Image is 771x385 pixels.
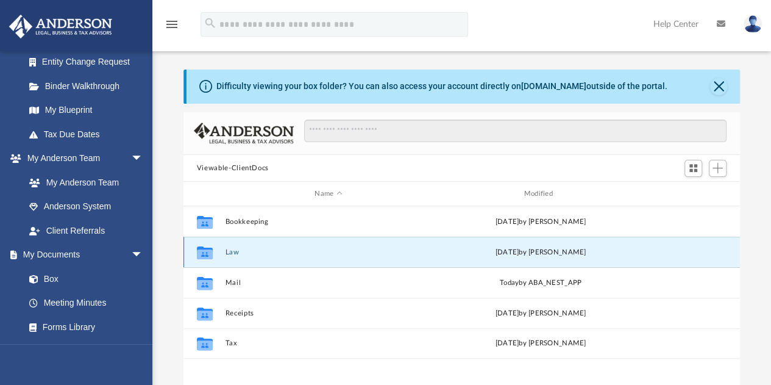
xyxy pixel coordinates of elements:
i: menu [165,17,179,32]
a: Forms Library [17,315,149,339]
a: Anderson System [17,195,155,219]
button: Bookkeeping [225,218,432,226]
button: Switch to Grid View [684,160,703,177]
div: [DATE] by [PERSON_NAME] [437,338,644,349]
a: Meeting Minutes [17,291,155,315]
i: search [204,16,217,30]
button: Receipts [225,309,432,317]
span: today [500,279,519,286]
a: Client Referrals [17,218,155,243]
span: arrow_drop_down [131,146,155,171]
a: My Anderson Team [17,170,149,195]
button: Tax [225,340,432,348]
a: Box [17,267,149,291]
a: Binder Walkthrough [17,74,162,98]
div: Difficulty viewing your box folder? You can also access your account directly on outside of the p... [216,80,667,93]
a: Tax Due Dates [17,122,162,146]
div: Name [224,189,432,200]
button: Viewable-ClientDocs [197,163,269,174]
a: My Documentsarrow_drop_down [9,243,155,267]
input: Search files and folders [304,120,727,143]
a: Notarize [17,339,155,364]
button: Close [710,78,727,95]
a: [DOMAIN_NAME] [521,81,586,91]
img: User Pic [744,15,762,33]
div: [DATE] by [PERSON_NAME] [437,247,644,258]
div: id [649,189,734,200]
button: Law [225,248,432,256]
button: Mail [225,279,432,287]
div: id [189,189,219,200]
button: Add [709,160,727,177]
a: menu [165,23,179,32]
div: [DATE] by [PERSON_NAME] [437,308,644,319]
div: by ABA_NEST_APP [437,278,644,289]
a: Entity Change Request [17,50,162,74]
span: arrow_drop_down [131,243,155,268]
a: My Blueprint [17,98,155,123]
a: My Anderson Teamarrow_drop_down [9,146,155,171]
div: Modified [437,189,644,200]
div: [DATE] by [PERSON_NAME] [437,217,644,228]
img: Anderson Advisors Platinum Portal [5,15,116,38]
